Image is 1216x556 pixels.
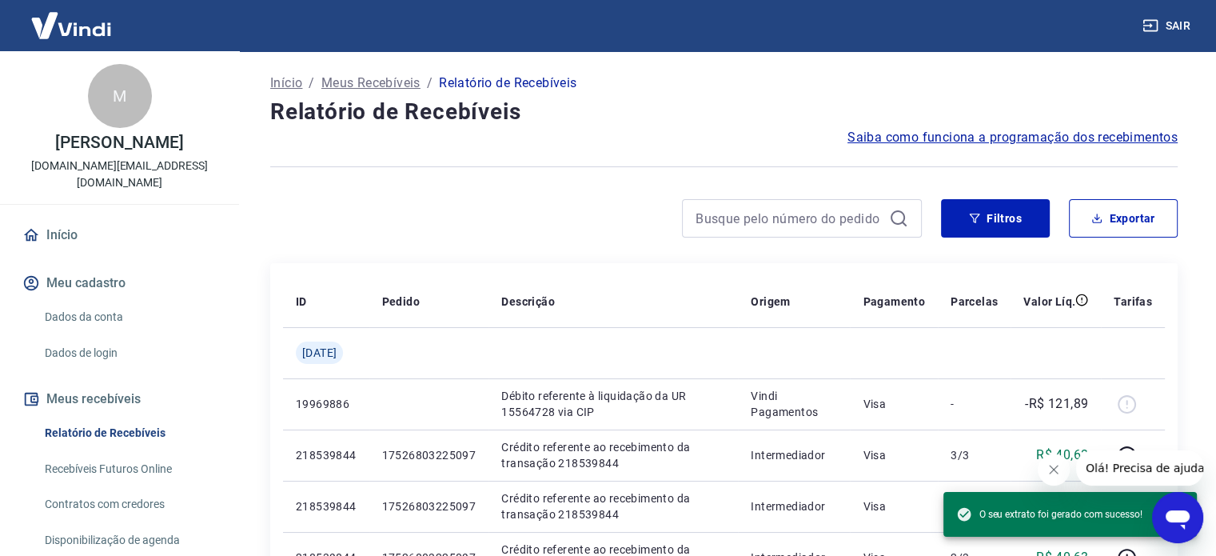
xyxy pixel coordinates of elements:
[309,74,314,93] p: /
[382,498,476,514] p: 17526803225097
[1152,492,1203,543] iframe: Botão para abrir a janela de mensagens
[321,74,421,93] a: Meus Recebíveis
[1036,446,1088,465] p: R$ 40,63
[10,11,134,24] span: Olá! Precisa de ajuda?
[1025,394,1088,414] p: -R$ 121,89
[302,345,337,361] span: [DATE]
[13,158,226,191] p: [DOMAIN_NAME][EMAIL_ADDRESS][DOMAIN_NAME]
[19,266,220,301] button: Meu cadastro
[1114,294,1152,310] p: Tarifas
[501,388,725,420] p: Débito referente à liquidação da UR 15564728 via CIP
[296,396,357,412] p: 19969886
[951,396,998,412] p: -
[38,453,220,486] a: Recebíveis Futuros Online
[863,447,925,463] p: Visa
[847,128,1178,147] a: Saiba como funciona a programação dos recebimentos
[696,206,883,230] input: Busque pelo número do pedido
[38,488,220,521] a: Contratos com credores
[19,218,220,253] a: Início
[19,1,123,50] img: Vindi
[951,294,998,310] p: Parcelas
[1069,199,1178,238] button: Exportar
[501,294,555,310] p: Descrição
[270,74,302,93] a: Início
[382,447,476,463] p: 17526803225097
[501,490,725,522] p: Crédito referente ao recebimento da transação 218539844
[1023,294,1075,310] p: Valor Líq.
[427,74,433,93] p: /
[296,294,307,310] p: ID
[1139,11,1197,41] button: Sair
[751,294,790,310] p: Origem
[956,506,1142,522] span: O seu extrato foi gerado com sucesso!
[296,498,357,514] p: 218539844
[1076,450,1203,486] iframe: Mensagem da empresa
[270,96,1178,128] h4: Relatório de Recebíveis
[296,447,357,463] p: 218539844
[863,396,925,412] p: Visa
[863,498,925,514] p: Visa
[55,134,183,151] p: [PERSON_NAME]
[751,388,837,420] p: Vindi Pagamentos
[951,447,998,463] p: 3/3
[19,382,220,417] button: Meus recebíveis
[38,417,220,450] a: Relatório de Recebíveis
[38,337,220,370] a: Dados de login
[501,439,725,471] p: Crédito referente ao recebimento da transação 218539844
[88,64,152,128] div: M
[38,301,220,334] a: Dados da conta
[863,294,925,310] p: Pagamento
[751,447,837,463] p: Intermediador
[439,74,576,93] p: Relatório de Recebíveis
[751,498,837,514] p: Intermediador
[382,294,420,310] p: Pedido
[1038,454,1070,486] iframe: Fechar mensagem
[941,199,1050,238] button: Filtros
